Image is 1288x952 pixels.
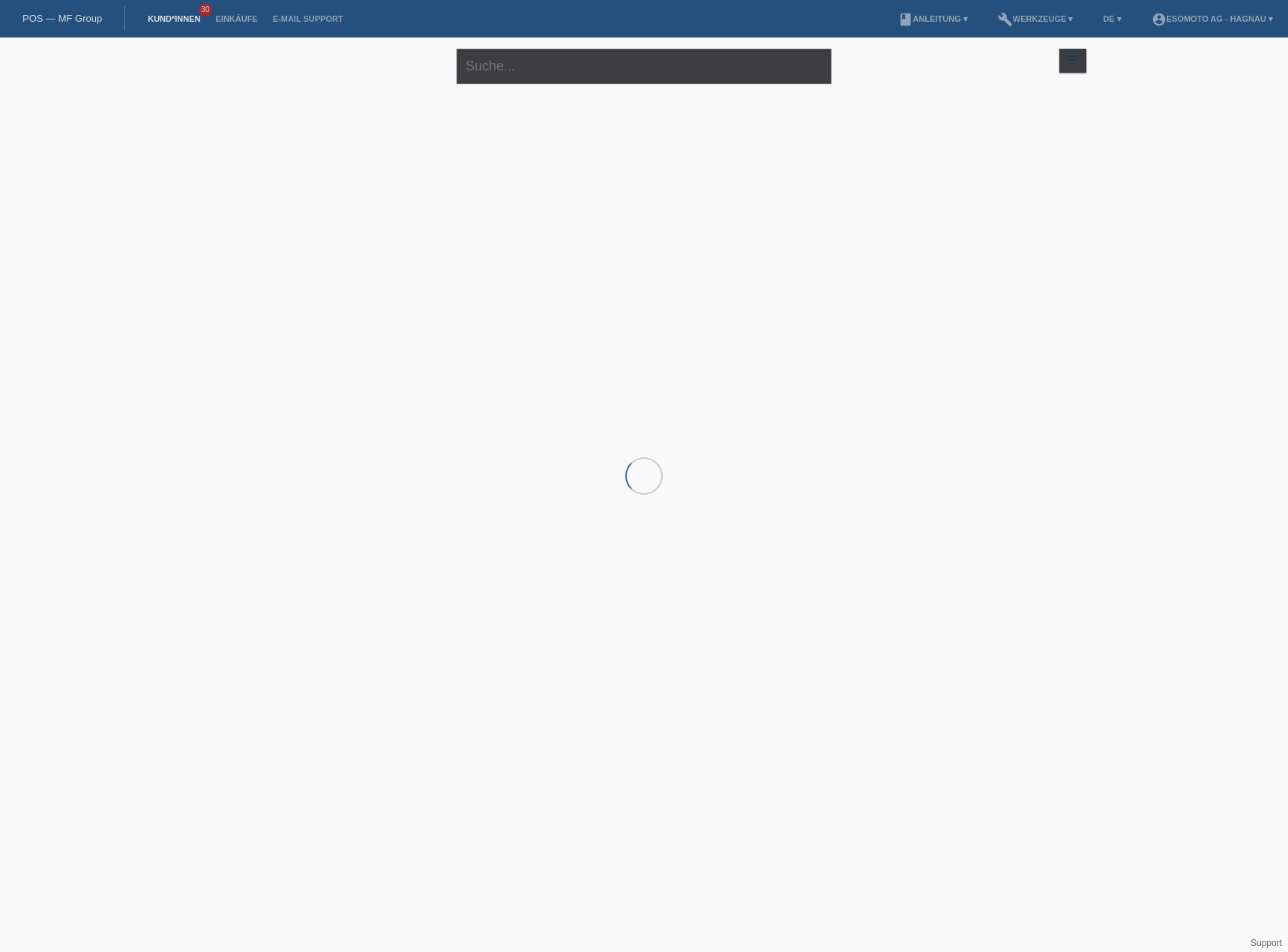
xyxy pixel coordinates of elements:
i: account_circle [1152,12,1167,27]
a: account_circleEsomoto AG - Hagnau ▾ [1144,14,1281,23]
span: 30 [199,4,212,16]
i: book [898,12,913,27]
i: build [998,12,1013,27]
a: buildWerkzeuge ▾ [990,14,1081,23]
a: Einkäufe [208,14,265,23]
input: Suche... [457,49,831,84]
a: DE ▾ [1095,14,1128,23]
a: Kund*innen [140,14,208,23]
a: bookAnleitung ▾ [891,14,975,23]
a: POS — MF Group [22,13,102,24]
i: filter_list [1065,52,1081,68]
a: Support [1251,938,1282,948]
a: E-Mail Support [265,14,351,23]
